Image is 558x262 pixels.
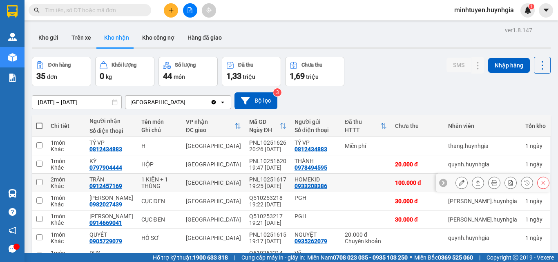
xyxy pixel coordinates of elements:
[51,139,81,146] div: 1 món
[181,28,228,47] button: Hàng đã giao
[301,62,322,68] div: Chưa thu
[226,71,241,81] span: 1,33
[530,253,542,260] span: ngày
[106,74,112,80] span: kg
[345,119,380,125] div: Đã thu
[153,253,228,262] span: Hỗ trợ kỹ thuật:
[448,5,520,15] span: minhtuyen.huynhgia
[530,216,542,223] span: ngày
[249,119,280,125] div: Mã GD
[395,216,440,223] div: 30.000 đ
[249,146,286,152] div: 20:26 [DATE]
[539,3,553,18] button: caret-down
[345,238,387,244] div: Chuyển khoản
[186,143,241,149] div: [GEOGRAPHIC_DATA]
[8,189,17,198] img: warehouse-icon
[45,6,141,15] input: Tìm tên, số ĐT hoặc mã đơn
[9,208,16,216] span: question-circle
[34,7,40,13] span: search
[448,143,517,149] div: thang.huynhgia
[446,58,471,72] button: SMS
[141,161,178,168] div: HỘP
[141,127,178,133] div: Ghi chú
[295,127,337,133] div: Số điện thoại
[141,198,178,204] div: CỤC ĐEN
[525,253,546,260] div: 1
[89,176,133,183] div: TRÂN
[249,164,286,171] div: 19:47 [DATE]
[9,226,16,234] span: notification
[249,127,280,133] div: Ngày ĐH
[186,198,241,204] div: [GEOGRAPHIC_DATA]
[249,219,286,226] div: 19:21 [DATE]
[395,123,440,129] div: Chưa thu
[51,201,81,208] div: Khác
[186,253,241,260] div: [GEOGRAPHIC_DATA]
[395,253,440,260] div: 30.000 đ
[141,119,178,125] div: Tên món
[51,183,81,189] div: Khác
[410,256,412,259] span: ⚪️
[249,183,286,189] div: 19:25 [DATE]
[395,161,440,168] div: 20.000 đ
[414,253,473,262] span: Miền Bắc
[295,238,327,244] div: 0935262079
[89,231,133,238] div: QUYẾT
[51,231,81,238] div: 1 món
[341,115,391,137] th: Toggle SortBy
[295,195,337,201] div: PGH
[51,238,81,244] div: Khác
[530,143,542,149] span: ngày
[295,158,337,164] div: THÀNH
[295,164,327,171] div: 0978494595
[295,119,337,125] div: Người gửi
[525,143,546,149] div: 1
[525,123,546,129] div: Tồn kho
[202,3,216,18] button: aim
[530,161,542,168] span: ngày
[273,88,281,96] sup: 3
[51,195,81,201] div: 1 món
[89,250,133,256] div: DUY
[163,71,172,81] span: 44
[112,62,136,68] div: Khối lượng
[234,253,235,262] span: |
[448,235,517,241] div: quynh.huynhgia
[249,201,286,208] div: 19:22 [DATE]
[249,139,286,146] div: PNL10251626
[175,62,196,68] div: Số lượng
[295,176,337,183] div: HOMEKID
[530,198,542,204] span: ngày
[295,231,337,238] div: NGUYỆT
[249,213,286,219] div: Q510253217
[51,146,81,152] div: Khác
[141,216,178,223] div: CỤC ĐEN
[448,216,517,223] div: nguyen.huynhgia
[448,198,517,204] div: nguyen.huynhgia
[48,62,71,68] div: Đơn hàng
[249,176,286,183] div: PNL10251617
[186,98,187,106] input: Selected Ninh Hòa.
[89,183,122,189] div: 0912457169
[525,198,546,204] div: 1
[8,74,17,82] img: solution-icon
[249,195,286,201] div: Q510253218
[249,231,286,238] div: PNL10251615
[524,7,531,14] img: icon-new-feature
[51,213,81,219] div: 1 món
[542,7,550,14] span: caret-down
[36,71,45,81] span: 35
[525,161,546,168] div: 1
[525,235,546,241] div: 1
[295,250,337,256] div: Vỹ
[32,57,91,86] button: Đơn hàng35đơn
[89,164,122,171] div: 0797904444
[141,235,178,241] div: HỒ SƠ
[345,231,387,238] div: 20.000 đ
[186,127,234,133] div: ĐC giao
[130,98,185,106] div: [GEOGRAPHIC_DATA]
[89,146,122,152] div: 0812434883
[141,253,178,260] div: CỤC ĐEN
[98,28,136,47] button: Kho nhận
[525,216,546,223] div: 1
